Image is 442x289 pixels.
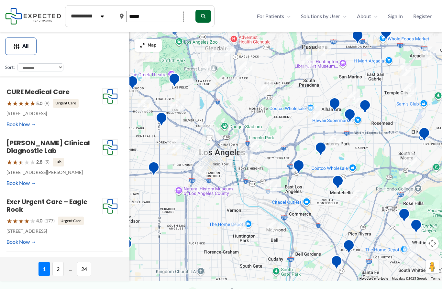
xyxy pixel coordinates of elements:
div: Hd Diagnostic Imaging [166,70,183,92]
span: ★ [24,97,30,109]
span: ★ [12,97,18,109]
div: 9 [299,53,318,71]
span: Lab [53,158,64,166]
div: Green Light Imaging [340,237,357,258]
span: ... [66,262,74,276]
div: 15 [395,60,414,79]
span: All [22,44,28,48]
span: (9) [44,99,50,108]
div: 4 [261,178,280,197]
span: ★ [30,156,36,168]
span: ★ [12,215,18,227]
span: ★ [18,97,24,109]
button: Keyboard shortcuts [359,276,388,281]
span: 4.0 [36,217,42,225]
span: Map [148,43,157,48]
span: Register [413,11,432,21]
a: Exer Urgent Care – Eagle Rock [6,197,87,214]
div: 3 [305,103,324,122]
div: Monterey Park Hospital AHMC [312,139,329,161]
span: Menu Toggle [371,11,378,21]
div: 2 [200,123,219,141]
div: 3 [237,148,255,166]
div: 5 [248,136,267,155]
span: Urgent Care [53,99,79,107]
span: Solutions by User [301,11,340,21]
span: (177) [44,217,55,225]
img: Expected Healthcare Logo [102,139,118,155]
a: AboutMenu Toggle [352,11,383,21]
a: Register [408,11,437,21]
div: Montebello Advanced Imaging [329,172,346,194]
div: 2 [135,96,154,114]
div: 3 [401,241,420,260]
img: Maximize [140,43,145,48]
a: Book Now [6,237,36,247]
span: 1 [39,262,50,276]
span: ★ [6,156,12,168]
span: About [357,11,371,21]
div: Western Convalescent Hospital [145,159,162,180]
img: Expected Healthcare Logo - side, dark font, small [5,8,61,24]
a: Solutions by UserMenu Toggle [296,11,352,21]
span: Menu Toggle [340,11,347,21]
a: Sign In [383,11,408,21]
p: [STREET_ADDRESS] [6,227,102,235]
a: Book Now [6,178,36,188]
span: ★ [12,156,18,168]
div: 2 [263,220,282,239]
div: 6 [165,136,183,155]
span: ★ [30,215,36,227]
div: 3 [400,81,419,100]
div: 2 [401,151,419,169]
div: Belmont Village Senior Living Hollywood Hills [124,73,141,94]
div: 2 [192,144,211,163]
div: PM Pediatric Urgent Care [378,23,394,45]
span: (9) [44,158,50,166]
div: 11 [199,59,218,78]
div: Mantro Mobile Imaging Llc [408,216,425,238]
div: 5 [168,96,186,115]
span: Map data ©2025 Google [392,277,427,280]
p: [STREET_ADDRESS][PERSON_NAME] [6,168,102,177]
span: ★ [6,215,12,227]
div: 2 [347,187,366,206]
button: All [5,37,37,55]
a: Terms (opens in new tab) [431,277,440,280]
span: 5.0 [36,99,42,108]
span: For Patients [257,11,284,21]
button: Map [135,39,162,52]
span: 2.8 [36,158,42,166]
span: 24 [77,262,91,276]
div: 3 [326,131,344,149]
div: Montes Medical Group, Inc. [396,205,413,227]
span: Menu Toggle [284,11,291,21]
div: Centrelake Imaging &#8211; El Monte [416,124,433,146]
div: 8 [218,40,237,59]
span: 2 [52,262,64,276]
span: ★ [18,156,24,168]
span: ★ [24,215,30,227]
div: Edward R. Roybal Comprehensive Health Center [290,157,307,178]
button: Map camera controls [426,237,439,250]
a: For PatientsMenu Toggle [252,11,296,21]
div: Synergy Imaging Center [341,106,358,127]
div: Diagnostic Medical Group [357,97,373,118]
div: Pacific Medical Imaging [326,95,343,116]
div: 3 [344,89,363,108]
span: ★ [6,97,12,109]
div: Huntington Hospital [349,27,366,48]
a: Book Now [6,119,36,129]
span: ★ [18,215,24,227]
div: 3 [131,27,150,45]
a: Exer Urgent Care – [PERSON_NAME][GEOGRAPHIC_DATA] [6,256,80,281]
label: Sort: [5,63,15,71]
span: Urgent Care [58,217,84,225]
div: Western Diagnostic Radiology by RADDICO &#8211; Central LA [153,109,170,131]
span: ★ [30,97,36,109]
span: ★ [24,156,30,168]
div: 11 [419,44,438,63]
img: Expected Healthcare Logo [102,88,118,104]
a: [PERSON_NAME] Clinical Diagnostic Lab [6,138,90,155]
span: Sign In [388,11,403,21]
